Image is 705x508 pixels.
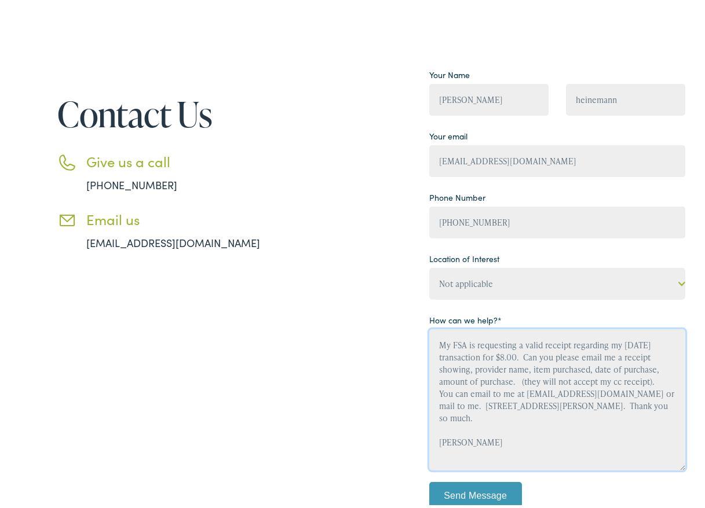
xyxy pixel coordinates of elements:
label: Location of Interest [429,250,499,262]
a: [PHONE_NUMBER] [86,175,177,189]
input: Send Message [429,479,522,508]
input: Last Name [566,81,685,113]
label: How can we help? [429,311,502,323]
input: First Name [429,81,549,113]
h1: Contact Us [57,92,295,130]
h3: Email us [86,208,295,225]
label: Phone Number [429,189,485,201]
label: Your email [429,127,467,139]
input: (XXX) XXX - XXXX [429,204,685,235]
a: [EMAIL_ADDRESS][DOMAIN_NAME] [86,233,260,247]
input: example@gmail.com [429,142,685,174]
h3: Give us a call [86,150,295,167]
label: Your Name [429,66,470,78]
